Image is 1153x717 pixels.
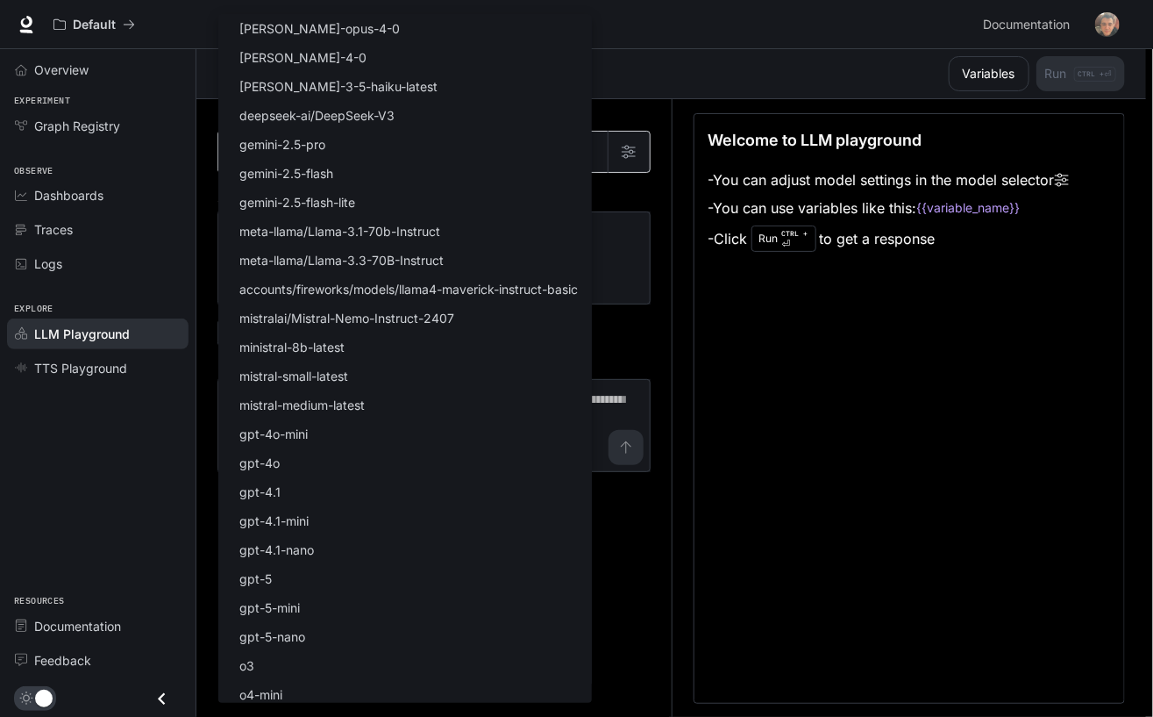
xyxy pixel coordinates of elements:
p: [PERSON_NAME]-opus-4-0 [239,19,400,38]
p: o4-mini [239,685,282,704]
p: gemini-2.5-pro [239,135,325,154]
p: o3 [239,656,254,675]
p: gpt-5 [239,570,272,588]
p: [PERSON_NAME]-4-0 [239,48,367,67]
p: mistral-small-latest [239,367,348,385]
p: gpt-4.1-nano [239,541,314,559]
p: ministral-8b-latest [239,338,345,356]
p: gpt-5-mini [239,599,300,617]
p: deepseek-ai/DeepSeek-V3 [239,106,395,125]
p: mistralai/Mistral-Nemo-Instruct-2407 [239,309,454,327]
p: gemini-2.5-flash-lite [239,193,355,212]
p: gpt-4o [239,454,280,472]
p: gpt-4.1-mini [239,512,309,530]
p: gpt-4o-mini [239,425,308,443]
p: gemini-2.5-flash [239,164,333,183]
p: meta-llama/Llama-3.3-70B-Instruct [239,251,444,269]
p: [PERSON_NAME]-3-5-haiku-latest [239,77,438,96]
p: mistral-medium-latest [239,396,365,414]
p: gpt-5-nano [239,627,305,646]
p: meta-llama/Llama-3.1-70b-Instruct [239,222,440,240]
p: gpt-4.1 [239,483,281,501]
p: accounts/fireworks/models/llama4-maverick-instruct-basic [239,280,578,298]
